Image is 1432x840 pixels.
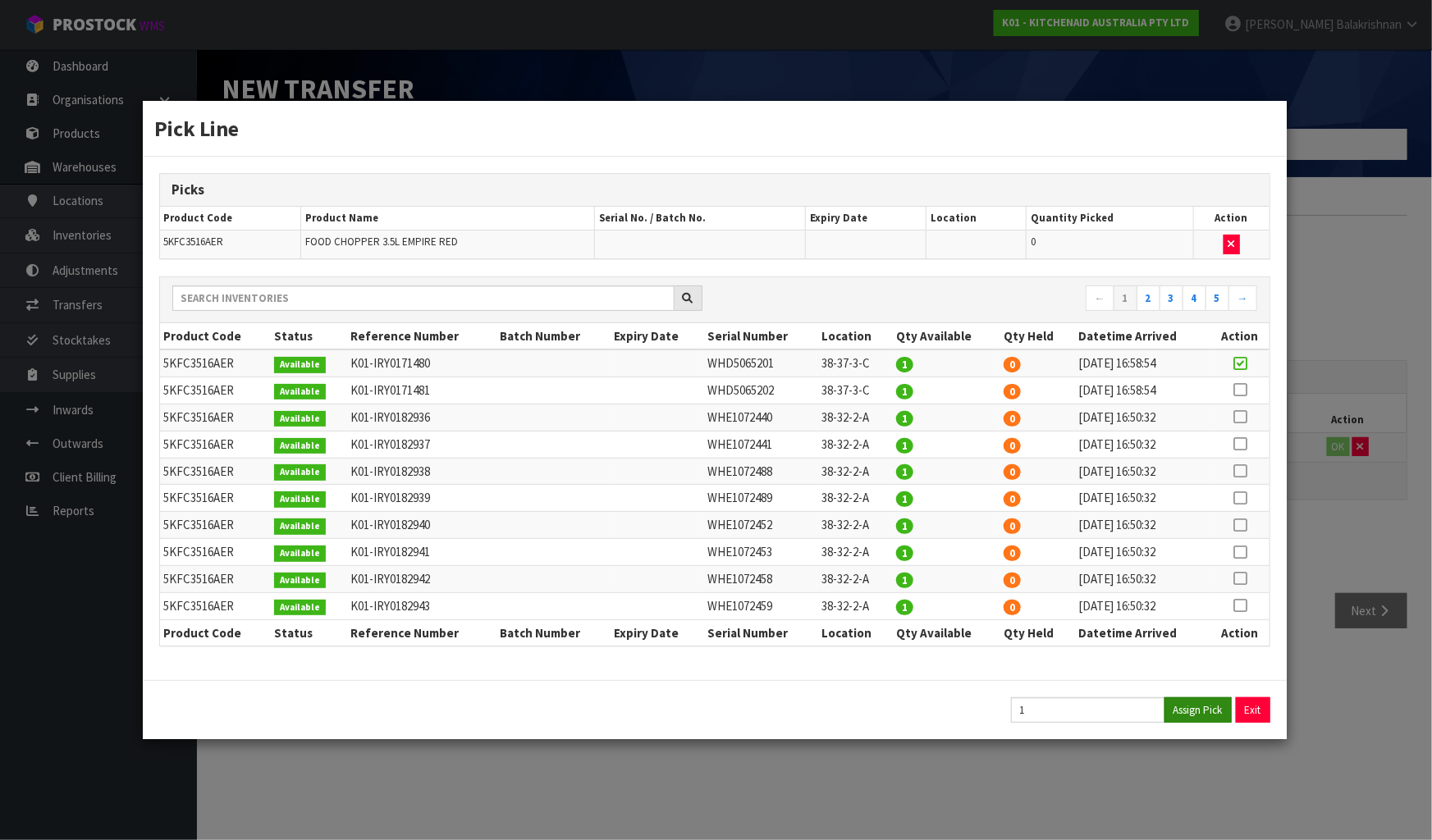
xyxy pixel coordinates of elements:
[496,323,611,349] th: Batch Number
[1206,285,1229,312] a: 5
[896,357,913,372] span: 1
[896,546,913,561] span: 1
[703,485,817,512] td: WHE1072489
[817,323,892,349] th: Location
[300,207,594,231] th: Product Name
[274,600,326,616] span: Available
[346,377,496,404] td: K01-IRY0171481
[1211,323,1270,349] th: Action
[346,539,496,566] td: K01-IRY0182941
[270,619,346,646] th: Status
[817,349,892,377] td: 38-37-3-C
[1000,323,1074,349] th: Qty Held
[160,566,271,593] td: 5KFC3516AER
[896,384,913,399] span: 1
[496,619,611,646] th: Batch Number
[346,458,496,485] td: K01-IRY0182938
[892,619,1000,646] th: Qty Available
[1074,592,1211,619] td: [DATE] 16:50:32
[1228,285,1257,312] a: →
[274,573,326,589] span: Available
[817,619,892,646] th: Location
[703,566,817,593] td: WHE1072458
[817,592,892,619] td: 38-32-2-A
[1211,619,1270,646] th: Action
[274,491,326,508] span: Available
[164,235,224,249] span: 5KFC3516AER
[896,438,913,454] span: 1
[703,431,817,458] td: WHE1072441
[274,357,326,373] span: Available
[160,485,271,512] td: 5KFC3516AER
[1004,357,1021,372] span: 0
[1074,404,1211,431] td: [DATE] 16:50:32
[160,619,271,646] th: Product Code
[610,323,703,349] th: Expiry Date
[1160,285,1183,312] a: 3
[817,377,892,404] td: 38-37-3-C
[805,207,926,231] th: Expiry Date
[1004,573,1021,588] span: 0
[892,323,1000,349] th: Qty Available
[1114,285,1137,312] a: 1
[1074,377,1211,404] td: [DATE] 16:58:54
[896,518,913,534] span: 1
[274,464,326,481] span: Available
[274,384,326,400] span: Available
[896,600,913,615] span: 1
[1004,518,1021,534] span: 0
[727,285,1257,314] nav: Page navigation
[1004,438,1021,454] span: 0
[817,431,892,458] td: 38-32-2-A
[703,323,817,349] th: Serial Number
[1004,491,1021,507] span: 0
[703,458,817,485] td: WHE1072488
[160,323,271,349] th: Product Code
[1074,431,1211,458] td: [DATE] 16:50:32
[1004,411,1021,427] span: 0
[896,411,913,427] span: 1
[346,323,496,349] th: Reference Number
[1074,323,1211,349] th: Datetime Arrived
[817,404,892,431] td: 38-32-2-A
[270,323,346,349] th: Status
[274,518,326,535] span: Available
[896,491,913,507] span: 1
[1183,285,1206,312] a: 4
[896,573,913,588] span: 1
[896,464,913,480] span: 1
[1236,697,1270,723] button: Exit
[346,512,496,539] td: K01-IRY0182940
[1074,485,1211,512] td: [DATE] 16:50:32
[610,619,703,646] th: Expiry Date
[1074,539,1211,566] td: [DATE] 16:50:32
[1074,458,1211,485] td: [DATE] 16:50:32
[1004,600,1021,615] span: 0
[1031,235,1036,249] span: 0
[703,377,817,404] td: WHD5065202
[817,485,892,512] td: 38-32-2-A
[274,438,326,454] span: Available
[160,458,271,485] td: 5KFC3516AER
[346,619,496,646] th: Reference Number
[1011,697,1165,723] input: Quantity Picked
[1004,546,1021,561] span: 0
[1086,285,1114,312] a: ←
[160,592,271,619] td: 5KFC3516AER
[160,404,271,431] td: 5KFC3516AER
[703,592,817,619] td: WHE1072459
[346,566,496,593] td: K01-IRY0182942
[703,404,817,431] td: WHE1072440
[346,592,496,619] td: K01-IRY0182943
[1004,384,1021,399] span: 0
[160,377,271,404] td: 5KFC3516AER
[1074,512,1211,539] td: [DATE] 16:50:32
[160,207,301,231] th: Product Code
[160,512,271,539] td: 5KFC3516AER
[160,349,271,377] td: 5KFC3516AER
[926,207,1027,231] th: Location
[703,512,817,539] td: WHE1072452
[172,285,675,311] input: Search inventories
[1074,619,1211,646] th: Datetime Arrived
[595,207,806,231] th: Serial No. / Batch No.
